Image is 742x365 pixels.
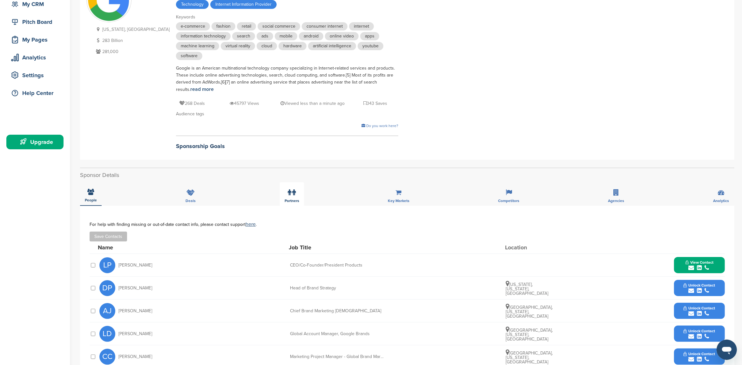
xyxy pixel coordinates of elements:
span: [PERSON_NAME] [118,332,152,336]
span: Unlock Contact [684,329,715,333]
span: AJ [99,303,115,319]
span: People [85,198,97,202]
button: Save Contacts [90,232,127,241]
div: My Pages [10,34,64,45]
span: ads [257,32,273,40]
span: [GEOGRAPHIC_DATA], [US_STATE], [GEOGRAPHIC_DATA] [506,305,553,319]
span: hardware [279,42,307,50]
div: Marketing Project Manager - Global Brand Marketing [290,355,385,359]
a: Pitch Board [6,15,64,29]
span: software [176,52,202,60]
span: youtube [358,42,383,50]
div: Analytics [10,52,64,63]
span: internet [349,22,374,30]
div: Pitch Board [10,16,64,28]
a: Analytics [6,50,64,65]
span: [GEOGRAPHIC_DATA], [US_STATE], [GEOGRAPHIC_DATA] [506,328,553,342]
h2: Sponsorship Goals [176,142,398,151]
div: CEO/Co-Founder/President Products [290,263,385,267]
span: Partners [285,199,299,203]
span: [PERSON_NAME] [118,263,152,267]
span: LP [99,257,115,273]
button: Unlock Contact [676,324,723,343]
span: artificial intelligence [308,42,356,50]
div: Global Account Manager, Google Brands [290,332,385,336]
p: 283 Billion [94,37,170,44]
div: Google is an American multinational technology company specializing in Internet-related services ... [176,65,398,93]
a: Upgrade [6,135,64,149]
span: [US_STATE], [US_STATE], [GEOGRAPHIC_DATA] [506,282,548,296]
span: Agencies [608,199,624,203]
span: search [232,32,255,40]
span: apps [360,32,379,40]
div: Audience tags [176,111,398,118]
span: android [299,32,323,40]
a: Do you work here? [361,124,398,128]
button: Unlock Contact [676,301,723,321]
span: Deals [185,199,196,203]
div: Location [505,245,553,250]
span: virtual reality [221,42,255,50]
div: Keywords [176,14,398,21]
p: 281,000 [94,48,170,56]
a: Help Center [6,86,64,100]
span: mobile [275,32,297,40]
span: machine learning [176,42,219,50]
p: 268 Deals [179,99,205,107]
span: View Contact [685,260,713,265]
button: Unlock Contact [676,279,723,298]
span: LD [99,326,115,342]
button: View Contact [678,256,721,275]
a: read more [190,86,214,92]
a: My Pages [6,32,64,47]
span: [PERSON_NAME] [118,286,152,290]
span: cloud [257,42,277,50]
span: [GEOGRAPHIC_DATA], [US_STATE], [GEOGRAPHIC_DATA] [506,350,553,365]
div: Head of Brand Strategy [290,286,385,290]
p: 45797 Views [230,99,259,107]
span: Unlock Contact [684,306,715,310]
span: consumer internet [302,22,347,30]
span: [PERSON_NAME] [118,355,152,359]
span: Key Markets [388,199,409,203]
span: social commerce [258,22,300,30]
a: Settings [6,68,64,83]
div: For help with finding missing or out-of-date contact info, please contact support . [90,222,725,227]
iframe: Button to launch messaging window [717,340,737,360]
span: information technology [176,32,231,40]
span: fashion [212,22,235,30]
p: [US_STATE], [GEOGRAPHIC_DATA] [94,25,170,33]
div: Chief Brand Marketing [DEMOGRAPHIC_DATA] [290,309,385,313]
span: [PERSON_NAME] [118,309,152,313]
span: DP [99,280,115,296]
span: Competitors [498,199,519,203]
span: CC [99,349,115,365]
a: here [246,221,256,227]
p: 343 Saves [363,99,387,107]
div: Help Center [10,87,64,99]
p: Viewed less than a minute ago [280,99,345,107]
span: Unlock Contact [684,352,715,356]
span: online video [325,32,359,40]
span: retail [237,22,256,30]
span: Analytics [713,199,729,203]
div: Name [98,245,168,250]
span: e-commerce [176,22,210,30]
span: Do you work here? [366,124,398,128]
div: Job Title [289,245,384,250]
div: Settings [10,70,64,81]
div: Upgrade [10,136,64,148]
h2: Sponsor Details [80,171,734,179]
span: Unlock Contact [684,283,715,287]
